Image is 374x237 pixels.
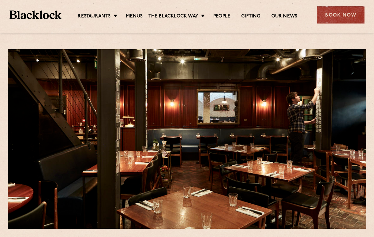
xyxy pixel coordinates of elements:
[148,13,198,20] a: The Blacklock Way
[78,13,111,20] a: Restaurants
[241,13,260,20] a: Gifting
[10,10,61,19] img: BL_Textured_Logo-footer-cropped.svg
[126,13,143,20] a: Menus
[271,13,298,20] a: Our News
[213,13,230,20] a: People
[317,6,364,24] div: Book Now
